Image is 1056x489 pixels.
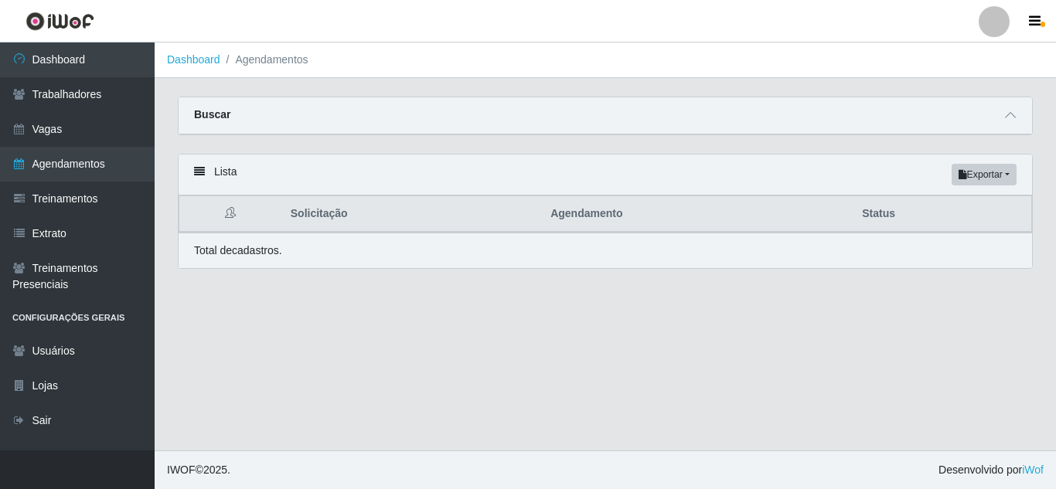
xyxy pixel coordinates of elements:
button: Exportar [952,164,1017,185]
th: Solicitação [281,196,541,233]
a: iWof [1022,464,1044,476]
strong: Buscar [194,108,230,121]
a: Dashboard [167,53,220,66]
img: CoreUI Logo [26,12,94,31]
th: Status [853,196,1031,233]
span: Desenvolvido por [938,462,1044,478]
nav: breadcrumb [155,42,1056,78]
li: Agendamentos [220,52,308,68]
p: Total de cadastros. [194,243,282,259]
span: IWOF [167,464,196,476]
span: © 2025 . [167,462,230,478]
div: Lista [179,155,1032,195]
th: Agendamento [541,196,853,233]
